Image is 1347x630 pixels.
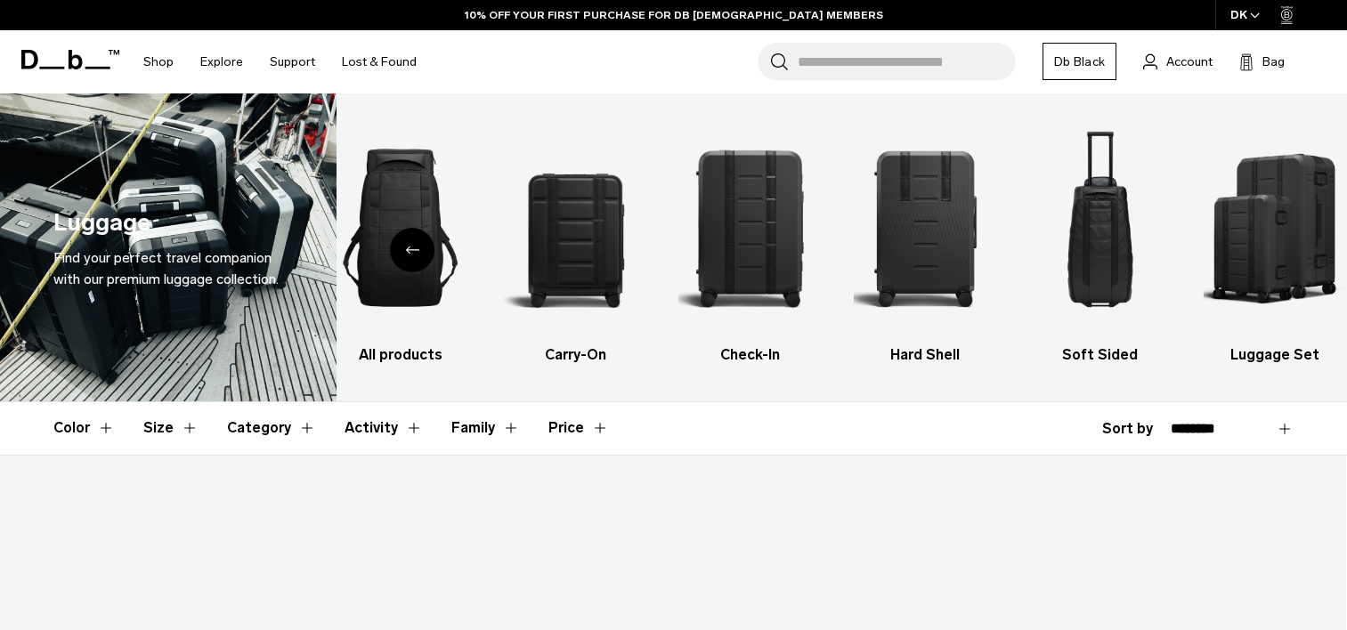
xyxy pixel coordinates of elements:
a: Db Black [1043,43,1116,80]
button: Bag [1239,51,1285,72]
a: Db All products [329,120,473,366]
button: Toggle Filter [227,402,316,454]
a: 10% OFF YOUR FIRST PURCHASE FOR DB [DEMOGRAPHIC_DATA] MEMBERS [465,7,883,23]
span: Find your perfect travel companion with our premium luggage collection. [53,249,279,287]
h1: Luggage [53,205,150,241]
a: Account [1143,51,1213,72]
div: Previous slide [390,228,434,272]
button: Toggle Filter [143,402,199,454]
li: 5 / 6 [1028,120,1173,366]
img: Db [854,120,998,335]
a: Shop [143,30,174,93]
h3: Carry-On [504,344,648,366]
span: Account [1166,52,1213,71]
h3: All products [329,344,473,366]
a: Explore [200,30,243,93]
h3: Check-In [678,344,823,366]
li: 4 / 6 [854,120,998,366]
button: Toggle Filter [345,402,423,454]
a: Db Hard Shell [854,120,998,366]
a: Lost & Found [342,30,417,93]
img: Db [329,120,473,335]
img: Db [504,120,648,335]
img: Db [1028,120,1173,335]
h3: Hard Shell [854,344,998,366]
li: 1 / 6 [329,120,473,366]
a: Db Soft Sided [1028,120,1173,366]
a: Support [270,30,315,93]
nav: Main Navigation [130,30,430,93]
a: Db Check-In [678,120,823,366]
img: Db [678,120,823,335]
h3: Soft Sided [1028,344,1173,366]
li: 3 / 6 [678,120,823,366]
span: Bag [1262,52,1285,71]
a: Db Carry-On [504,120,648,366]
button: Toggle Filter [451,402,520,454]
button: Toggle Filter [53,402,115,454]
li: 2 / 6 [504,120,648,366]
button: Toggle Price [548,402,609,454]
